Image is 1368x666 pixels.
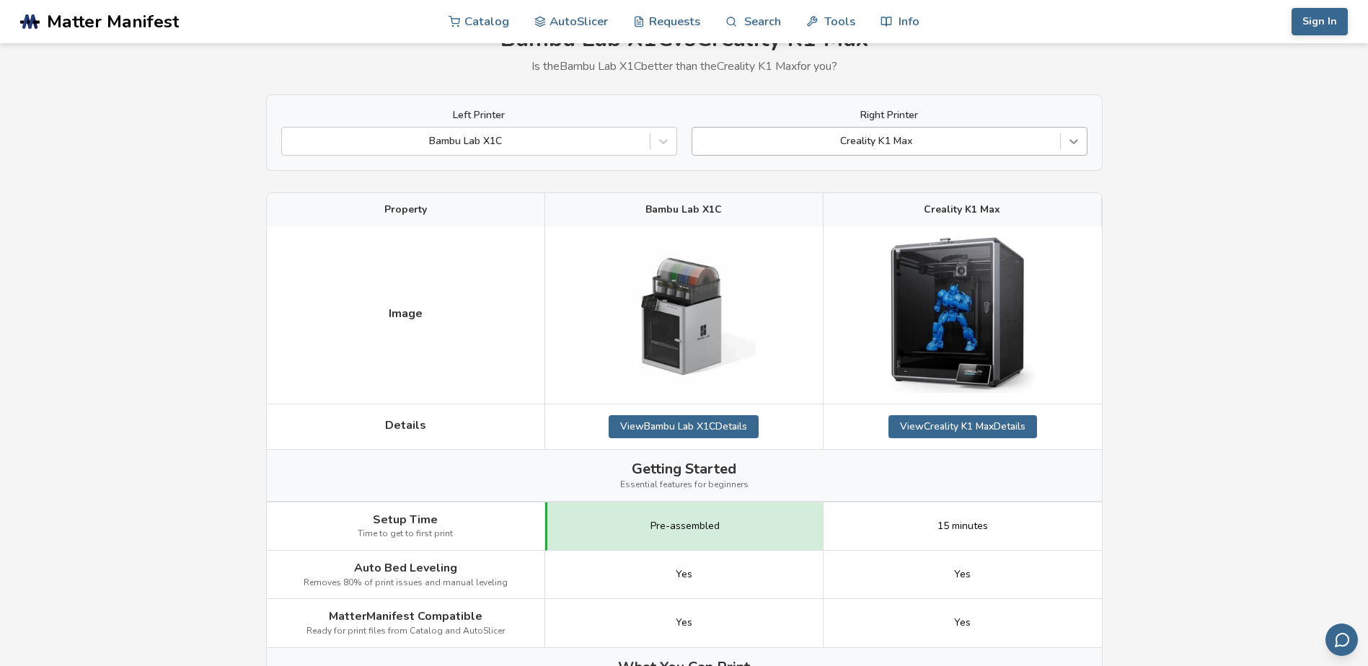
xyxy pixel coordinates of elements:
span: Image [389,307,423,320]
input: Creality K1 Max [700,136,702,147]
span: Setup Time [373,513,438,526]
input: Bambu Lab X1C [289,136,292,147]
span: Removes 80% of print issues and manual leveling [304,578,508,588]
span: Time to get to first print [358,529,453,539]
img: Creality K1 Max [891,237,1035,393]
span: Ready for print files from Catalog and AutoSlicer [306,626,505,636]
span: Essential features for beginners [620,480,749,490]
img: Bambu Lab X1C [612,243,756,387]
span: Bambu Lab X1C [645,204,722,216]
span: Property [384,204,427,216]
h1: Bambu Lab X1C vs Creality K1 Max [266,26,1103,53]
span: MatterManifest Compatible [329,610,482,623]
span: 15 minutes [937,520,988,532]
span: Getting Started [632,461,736,477]
a: ViewBambu Lab X1CDetails [609,415,759,438]
span: Matter Manifest [47,12,179,32]
button: Send feedback via email [1325,623,1358,656]
span: Creality K1 Max [924,204,1000,216]
label: Right Printer [692,110,1087,121]
span: Yes [676,617,692,629]
button: Sign In [1292,8,1348,35]
label: Left Printer [281,110,677,121]
span: Details [385,419,426,432]
span: Yes [676,569,692,580]
span: Auto Bed Leveling [354,561,457,574]
span: Yes [954,617,971,629]
span: Pre-assembled [650,520,720,532]
a: ViewCreality K1 MaxDetails [888,415,1037,438]
p: Is the Bambu Lab X1C better than the Creality K1 Max for you? [266,60,1103,73]
span: Yes [954,569,971,580]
